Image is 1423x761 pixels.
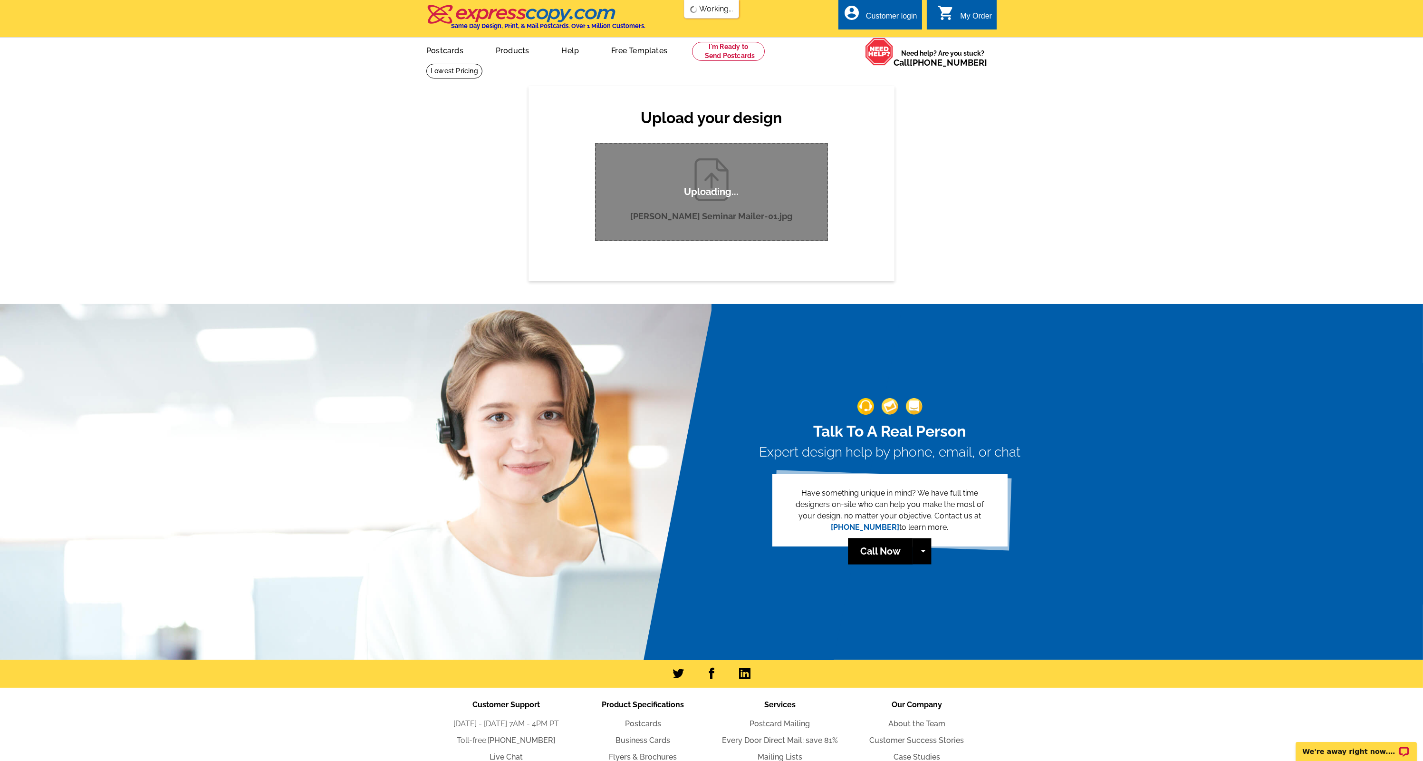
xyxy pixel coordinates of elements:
[831,523,900,532] a: [PHONE_NUMBER]
[865,38,894,66] img: help
[788,488,992,533] p: Have something unique in mind? We have full time designers on-site who can help you make the most...
[848,538,913,565] a: Call Now
[759,422,1020,440] h2: Talk To A Real Person
[426,11,645,29] a: Same Day Design, Print, & Mail Postcards. Over 1 Million Customers.
[937,4,954,21] i: shopping_cart
[870,736,964,745] a: Customer Success Stories
[472,700,540,709] span: Customer Support
[937,10,992,22] a: shopping_cart My Order
[882,398,898,415] img: support-img-2.png
[438,718,575,730] li: [DATE] - [DATE] 7AM - 4PM PT
[596,39,683,61] a: Free Templates
[910,58,987,68] a: [PHONE_NUMBER]
[894,49,992,68] span: Need help? Are you stuck?
[759,444,1020,460] h3: Expert design help by phone, email, or chat
[690,6,698,13] img: loading...
[451,22,645,29] h4: Same Day Design, Print, & Mail Postcards. Over 1 Million Customers.
[546,39,594,61] a: Help
[764,700,796,709] span: Services
[906,398,923,415] img: support-img-3_1.png
[481,39,545,61] a: Products
[722,736,838,745] a: Every Door Direct Mail: save 81%
[488,736,556,745] a: [PHONE_NUMBER]
[411,39,479,61] a: Postcards
[888,719,945,728] a: About the Team
[586,109,837,127] h2: Upload your design
[843,10,917,22] a: account_circle Customer login
[857,398,874,415] img: support-img-1.png
[960,12,992,25] div: My Order
[625,719,661,728] a: Postcards
[602,700,684,709] span: Product Specifications
[892,700,942,709] span: Our Company
[438,735,575,746] li: Toll-free:
[894,58,987,68] span: Call
[1289,731,1423,761] iframe: LiveChat chat widget
[616,736,671,745] a: Business Cards
[684,186,739,198] p: Uploading...
[843,4,860,21] i: account_circle
[750,719,810,728] a: Postcard Mailing
[866,12,917,25] div: Customer login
